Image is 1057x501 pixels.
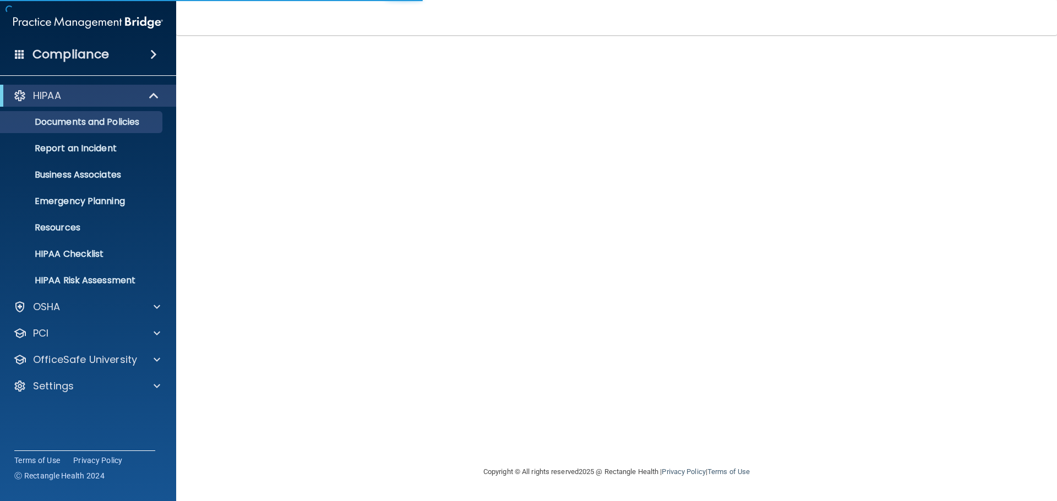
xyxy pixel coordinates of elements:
[707,467,750,476] a: Terms of Use
[7,249,157,260] p: HIPAA Checklist
[13,12,163,34] img: PMB logo
[13,379,160,393] a: Settings
[13,300,160,313] a: OSHA
[33,379,74,393] p: Settings
[33,353,137,366] p: OfficeSafe University
[33,327,48,340] p: PCI
[7,222,157,233] p: Resources
[33,89,61,102] p: HIPAA
[14,455,60,466] a: Terms of Use
[32,47,109,62] h4: Compliance
[14,470,105,481] span: Ⓒ Rectangle Health 2024
[33,300,61,313] p: OSHA
[7,143,157,154] p: Report an Incident
[13,89,160,102] a: HIPAA
[13,353,160,366] a: OfficeSafe University
[13,327,160,340] a: PCI
[73,455,123,466] a: Privacy Policy
[7,196,157,207] p: Emergency Planning
[7,169,157,180] p: Business Associates
[662,467,705,476] a: Privacy Policy
[416,454,818,489] div: Copyright © All rights reserved 2025 @ Rectangle Health | |
[7,117,157,128] p: Documents and Policies
[7,275,157,286] p: HIPAA Risk Assessment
